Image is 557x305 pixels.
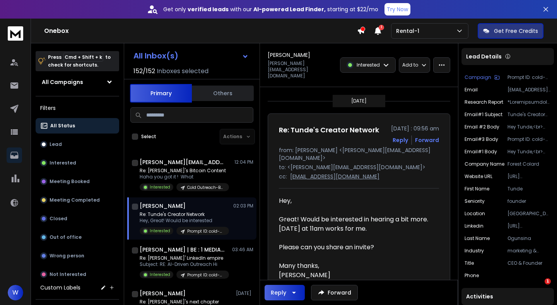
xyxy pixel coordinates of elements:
button: Try Now [384,3,410,15]
p: title [465,260,474,266]
p: Not Interested [50,271,86,278]
p: Company Name [465,161,504,167]
button: Get Free Credits [478,23,543,39]
p: Hey Tunde,<br><br>The way you've built Forest Colard by leveraging content creators across multip... [507,149,551,155]
div: Reply [271,289,286,296]
p: Cold Outreach-B7 (12/08) [187,185,224,190]
button: Campaign [465,74,500,81]
div: Activities [461,288,554,305]
p: *Loremipsumdolor*<si>7. Ametconsect: Adipiscingel Seddo'e temporinci utlabo etd magnaa en Admini ... [507,99,551,105]
button: Not Interested [36,267,119,282]
button: Reply [265,285,305,300]
button: Closed [36,211,119,226]
p: Re: [PERSON_NAME]'s next chapter [140,299,232,305]
p: Forest Colard [507,161,551,167]
p: [EMAIL_ADDRESS][DOMAIN_NAME] [290,173,379,180]
p: 03:46 AM [232,247,253,253]
p: Prompt ID: cold-ai-reply-b7 (cold outreach) (11/08) [187,272,224,278]
p: Re: [PERSON_NAME]'s Bitcoin Content [140,168,229,174]
p: Phone [465,272,479,279]
p: Add to [402,62,418,68]
p: Website URL [465,173,492,180]
p: Subject: RE: AI-Driven Outreach Hi [140,261,229,267]
strong: verified leads [188,5,229,13]
p: Meeting Completed [50,197,100,203]
p: Lead Details [466,53,502,60]
button: Wrong person [36,248,119,264]
span: Cmd + Shift + k [63,53,103,62]
div: Hey, [279,196,433,280]
p: industry [465,248,484,254]
h1: [PERSON_NAME] [268,51,310,59]
p: [EMAIL_ADDRESS][DOMAIN_NAME] [507,87,551,93]
span: 152 / 152 [133,67,155,76]
button: Forward [311,285,358,300]
p: All Status [50,123,75,129]
h1: [PERSON_NAME] | BE : 1 MEDIA ™ [140,246,225,254]
p: Seniority [465,198,485,204]
img: logo [8,26,23,41]
h1: Onebox [44,26,357,36]
p: Email#3 Body [465,136,498,142]
p: Re: [PERSON_NAME]' LinkedIn empire [140,255,229,261]
h3: Custom Labels [40,284,80,291]
p: 12:04 PM [234,159,253,165]
p: Try Now [387,5,408,13]
p: Hey, Great! Would be interested [140,218,229,224]
h1: Re: Tunde's Creator Network [279,125,379,135]
p: [URL][DOMAIN_NAME] [507,223,551,229]
h1: [PERSON_NAME] [140,202,186,210]
p: Research Report [465,99,503,105]
p: Email#1 Subject [465,111,502,118]
button: All Status [36,118,119,134]
p: Meeting Booked [50,178,90,185]
h1: All Inbox(s) [133,52,178,60]
button: Meeting Booked [36,174,119,189]
p: Out of office [50,234,82,240]
button: Primary [130,84,192,103]
p: Hey Tunde,<br><br>Just following up 🙂<br><br>The AI Audit often identifies ways to scale faster a... [507,124,551,130]
h1: [PERSON_NAME] [140,290,186,297]
p: Email#1 Body [465,149,497,155]
p: Prompt ID: cold-ai-reply-b5 (cold outreach) (11/08) [187,228,224,234]
p: Interested [150,184,170,190]
button: All Inbox(s) [127,48,255,63]
p: Tunde's Creator Network [507,111,551,118]
h3: Filters [36,103,119,113]
p: location [465,211,485,217]
p: [PERSON_NAME][EMAIL_ADDRESS][DOMAIN_NAME] [268,60,335,79]
span: 1 [545,278,551,284]
p: Ogunsina [507,235,551,242]
button: Lead [36,137,119,152]
p: Prompt ID: cold-ai-reply-b5 (cold outreach) [507,136,551,142]
p: Get Free Credits [494,27,538,35]
p: Last Name [465,235,490,242]
h1: All Campaigns [42,78,83,86]
button: W [8,285,23,300]
button: All Campaigns [36,74,119,90]
p: Wrong person [50,253,84,259]
p: from: [PERSON_NAME] <[PERSON_NAME][EMAIL_ADDRESS][DOMAIN_NAME]> [279,146,439,162]
p: Interested [50,160,76,166]
p: Email #2 Body [465,124,499,130]
p: Tunde [507,186,551,192]
label: Select [141,134,156,140]
p: Interested [357,62,380,68]
p: Interested [150,228,170,234]
p: First Name [465,186,489,192]
p: [URL][DOMAIN_NAME] [507,173,551,180]
strong: AI-powered Lead Finder, [253,5,326,13]
div: Many thanks, [PERSON_NAME] [279,261,433,280]
p: Haha you got it ! What [140,174,229,180]
p: Interested [150,272,170,278]
div: Great! Would be interested in hearing a bit more. [DATE] at 11am works for me. [279,215,433,233]
button: Others [192,85,254,102]
h3: Inboxes selected [157,67,208,76]
p: Closed [50,216,67,222]
p: 02:03 PM [233,203,253,209]
p: cc: [279,173,287,180]
p: linkedin [465,223,484,229]
button: Reply [393,136,408,144]
p: marketing & advertising [507,248,551,254]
